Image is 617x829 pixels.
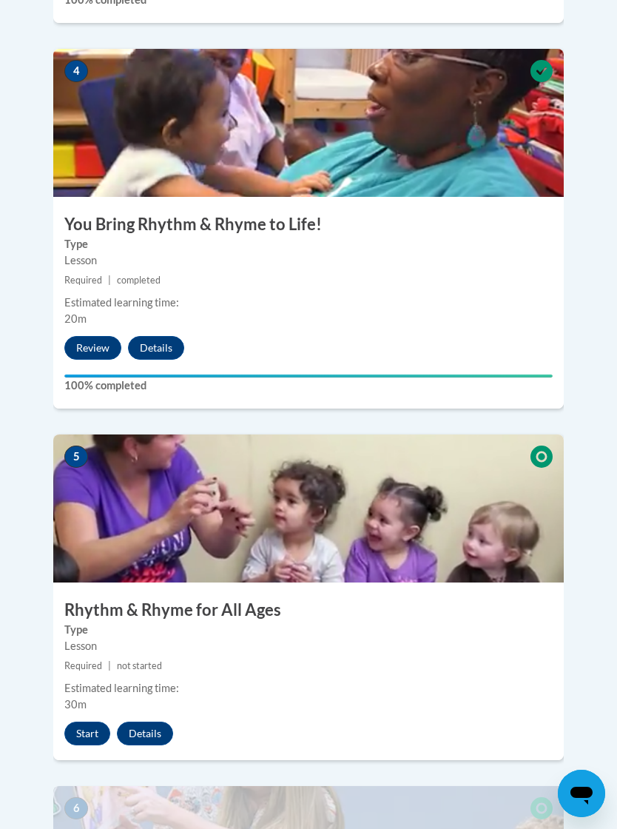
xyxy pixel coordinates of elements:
span: completed [117,275,161,286]
div: Estimated learning time: [64,680,553,697]
iframe: Button to launch messaging window [558,770,605,817]
span: Required [64,275,102,286]
span: 6 [64,797,88,819]
div: Estimated learning time: [64,295,553,311]
span: 20m [64,312,87,325]
span: 30m [64,698,87,711]
label: Type [64,622,553,638]
span: Required [64,660,102,671]
label: Type [64,236,553,252]
div: Lesson [64,638,553,654]
div: Your progress [64,375,553,377]
img: Course Image [53,49,564,197]
button: Details [117,722,173,745]
span: 5 [64,446,88,468]
button: Details [128,336,184,360]
div: Lesson [64,252,553,269]
button: Review [64,336,121,360]
img: Course Image [53,434,564,583]
button: Start [64,722,110,745]
span: | [108,275,111,286]
span: 4 [64,60,88,82]
span: not started [117,660,162,671]
label: 100% completed [64,377,553,394]
h3: You Bring Rhythm & Rhyme to Life! [53,213,564,236]
h3: Rhythm & Rhyme for All Ages [53,599,564,622]
span: | [108,660,111,671]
